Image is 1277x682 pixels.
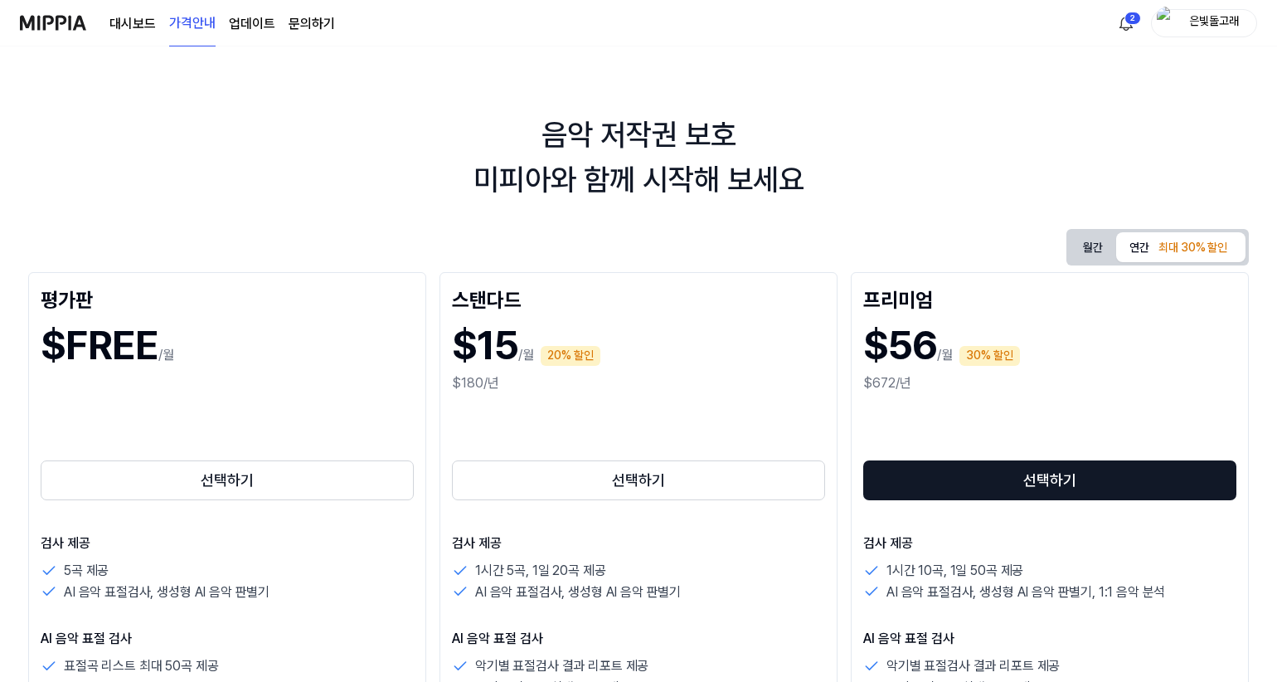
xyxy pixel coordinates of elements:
img: profile [1157,7,1177,40]
p: AI 음악 표절 검사 [452,629,825,649]
p: 검사 제공 [452,533,825,553]
div: $672/년 [863,373,1236,393]
p: 검사 제공 [41,533,414,553]
a: 가격안내 [169,1,216,46]
p: AI 음악 표절 검사 [41,629,414,649]
p: 악기별 표절검사 결과 리포트 제공 [886,655,1060,677]
p: 5곡 제공 [64,560,109,582]
p: 1시간 5곡, 1일 20곡 제공 [475,560,605,582]
a: 선택하기 [452,457,825,504]
button: 월간 [1070,235,1116,261]
div: 2 [1124,12,1141,25]
a: 업데이트 [229,14,275,34]
div: 평가판 [41,285,414,311]
p: /월 [158,345,174,365]
div: 은빛돌고래 [1182,13,1246,32]
a: 선택하기 [863,457,1236,504]
p: /월 [937,345,953,365]
button: 선택하기 [41,460,414,500]
button: 알림2 [1113,10,1139,37]
h1: $56 [863,318,937,373]
a: 문의하기 [289,14,335,34]
h1: $15 [452,318,518,373]
p: /월 [518,345,534,365]
p: 검사 제공 [863,533,1236,553]
div: 최대 30% 할인 [1153,238,1232,258]
img: 알림 [1116,13,1136,33]
p: AI 음악 표절검사, 생성형 AI 음악 판별기 [475,582,681,603]
p: AI 음악 표절검사, 생성형 AI 음악 판별기, 1:1 음악 분석 [886,582,1165,603]
p: AI 음악 표절검사, 생성형 AI 음악 판별기 [64,582,269,603]
p: 표절곡 리스트 최대 50곡 제공 [64,655,218,677]
a: 선택하기 [41,457,414,504]
h1: $FREE [41,318,158,373]
div: $180/년 [452,373,825,393]
button: 연간 [1116,232,1245,262]
p: 악기별 표절검사 결과 리포트 제공 [475,655,648,677]
p: 1시간 10곡, 1일 50곡 제공 [886,560,1023,582]
div: 스탠다드 [452,285,825,311]
button: 선택하기 [863,460,1236,500]
div: 30% 할인 [959,346,1020,366]
button: profile은빛돌고래 [1151,9,1257,37]
p: AI 음악 표절 검사 [863,629,1236,649]
button: 선택하기 [452,460,825,500]
div: 20% 할인 [541,346,600,366]
div: 프리미엄 [863,285,1236,311]
a: 대시보드 [109,14,156,34]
